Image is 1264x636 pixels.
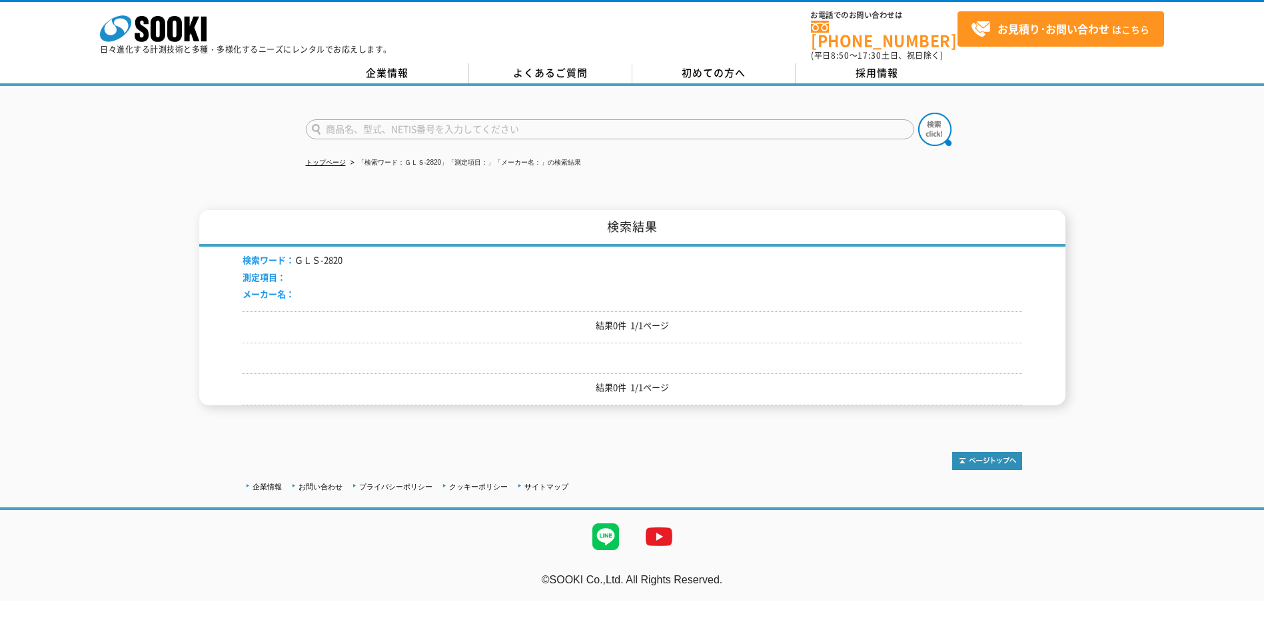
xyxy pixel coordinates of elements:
li: 「検索ワード：ＧＬＳ-2820」「測定項目：」「メーカー名：」の検索結果 [348,156,582,170]
img: トップページへ [952,452,1022,470]
img: YouTube [632,510,686,563]
img: btn_search.png [918,113,951,146]
a: サイトマップ [524,483,568,491]
span: 測定項目： [243,271,286,283]
li: ＧＬＳ-2820 [243,253,342,267]
a: クッキーポリシー [449,483,508,491]
span: 検索ワード： [243,253,295,266]
p: 日々進化する計測技術と多種・多様化するニーズにレンタルでお応えします。 [100,45,392,53]
span: 初めての方へ [682,65,746,80]
a: トップページ [306,159,346,166]
a: 企業情報 [253,483,282,491]
a: 企業情報 [306,63,469,83]
a: 初めての方へ [632,63,796,83]
a: 採用情報 [796,63,959,83]
p: 結果0件 1/1ページ [243,381,1022,395]
h1: 検索結果 [199,210,1065,247]
span: お電話でのお問い合わせは [811,11,957,19]
input: 商品名、型式、NETIS番号を入力してください [306,119,914,139]
img: LINE [579,510,632,563]
span: 17:30 [858,49,882,61]
a: プライバシーポリシー [359,483,432,491]
a: よくあるご質問 [469,63,632,83]
span: はこちら [971,19,1149,39]
a: お見積り･お問い合わせはこちら [957,11,1164,47]
span: (平日 ～ 土日、祝日除く) [811,49,943,61]
p: 結果0件 1/1ページ [243,319,1022,333]
a: テストMail [1213,587,1264,599]
span: メーカー名： [243,287,295,300]
strong: お見積り･お問い合わせ [997,21,1109,37]
a: [PHONE_NUMBER] [811,21,957,48]
span: 8:50 [831,49,850,61]
a: お問い合わせ [299,483,342,491]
